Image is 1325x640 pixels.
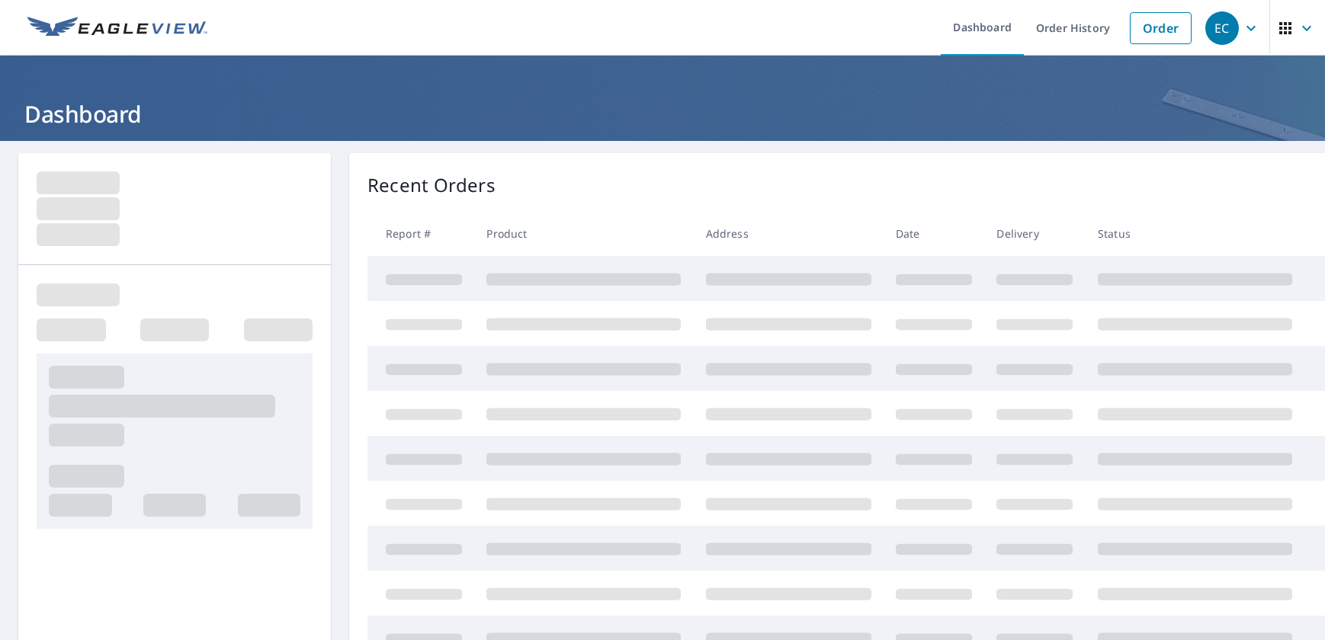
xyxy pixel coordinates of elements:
[27,17,207,40] img: EV Logo
[474,211,693,256] th: Product
[984,211,1085,256] th: Delivery
[367,171,496,199] p: Recent Orders
[694,211,884,256] th: Address
[1130,12,1192,44] a: Order
[1086,211,1304,256] th: Status
[18,98,1307,130] h1: Dashboard
[367,211,474,256] th: Report #
[1205,11,1239,45] div: EC
[884,211,984,256] th: Date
